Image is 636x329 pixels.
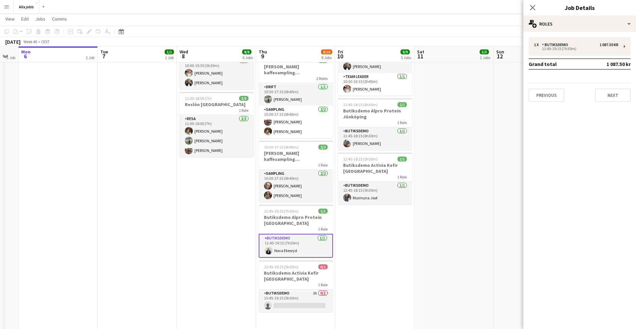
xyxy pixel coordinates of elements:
app-job-card: 11:45-18:15 (6h30m)1/1Butiksdemo Alpro Protein Jönköping1 RoleButiksdemo1/111:45-18:15 (6h30m)[PE... [338,98,412,150]
span: 3/3 [239,96,248,101]
span: 11:00-18:00 (7h) [185,96,212,101]
app-card-role: Butiksdemo2A0/113:45-19:15 (5h30m) [259,290,333,312]
span: 9 [258,52,267,60]
span: 9/9 [400,49,410,54]
div: 1 087.50 kr [600,42,618,47]
div: 1 Job [86,55,94,60]
button: Next [595,89,631,102]
app-card-role: Resa3/311:00-18:00 (7h)[PERSON_NAME][PERSON_NAME][PERSON_NAME] [180,115,254,157]
span: 1 Role [397,174,407,179]
span: Sun [496,49,504,55]
span: 11 [416,52,424,60]
app-job-card: 13:45-19:15 (5h30m)0/1Butiksdemo Activia Kefir [GEOGRAPHIC_DATA]1 RoleButiksdemo2A0/113:45-19:15 ... [259,260,333,312]
span: Wed [180,49,188,55]
span: 1 Role [318,227,328,231]
span: 10 [337,52,343,60]
div: Roles [523,16,636,32]
span: 7 [99,52,108,60]
div: 2 Jobs [480,55,490,60]
h3: Butiksdemo Activia Kefir [GEOGRAPHIC_DATA] [338,162,412,174]
span: 12 [495,52,504,60]
span: 5/5 [480,49,489,54]
span: View [5,16,15,22]
span: Fri [338,49,343,55]
app-job-card: 10:30-17:15 (6h45m)3/3[PERSON_NAME] kaffesampling [GEOGRAPHIC_DATA]2 RolesDrift1/110:30-17:15 (6h... [259,54,333,138]
div: Butiksdemo [542,42,571,47]
h3: Job Details [523,3,636,12]
h3: [PERSON_NAME] kaffesampling [GEOGRAPHIC_DATA] [259,64,333,76]
span: 1/1 [397,102,407,107]
app-card-role: Team Leader1/110:30-16:15 (5h45m)[PERSON_NAME] [338,73,412,96]
span: Week 40 [22,39,38,44]
span: Tue [100,49,108,55]
app-job-card: 10:30-17:15 (6h45m)2/2[PERSON_NAME] kaffesampling [GEOGRAPHIC_DATA]1 RoleSampling2/210:30-17:15 (... [259,141,333,202]
span: Edit [21,16,29,22]
div: 6 Jobs [242,55,253,60]
td: 1 087.50 kr [589,59,631,69]
span: Sat [417,49,424,55]
span: 0/1 [318,264,328,269]
span: Comms [52,16,67,22]
span: 6 [20,52,30,60]
span: 10:30-17:15 (6h45m) [264,145,298,150]
app-job-card: 11:45-19:15 (7h30m)1/1Butiksdemo Alpro Protein [GEOGRAPHIC_DATA]1 RoleButiksdemo1/111:45-19:15 (7... [259,205,333,258]
div: 1 Job [165,55,174,60]
span: Thu [259,49,267,55]
span: Jobs [35,16,45,22]
span: 2/2 [318,145,328,150]
a: Comms [49,15,70,23]
div: 1 x [534,42,542,47]
span: 1 Role [318,163,328,167]
app-card-role: Butiksdemo1/111:45-18:15 (6h30m)[PERSON_NAME] [338,127,412,150]
span: 1 Role [397,120,407,125]
h3: Butiksdemo Activia Kefir [GEOGRAPHIC_DATA] [259,270,333,282]
span: 11:45-19:15 (7h30m) [264,209,298,214]
a: Jobs [33,15,48,23]
app-job-card: 12:45-18:15 (5h30m)1/1Butiksdemo Activia Kefir [GEOGRAPHIC_DATA]1 RoleButiksdemo1/112:45-18:15 (5... [338,153,412,204]
a: View [3,15,17,23]
span: 1/1 [318,209,328,214]
span: 8 [179,52,188,60]
span: 11:45-18:15 (6h30m) [343,102,378,107]
div: 11:45-19:15 (7h30m) [534,47,618,50]
span: 2 Roles [316,76,328,81]
h3: Reslön [GEOGRAPHIC_DATA] [180,101,254,107]
app-card-role: Sampling2/210:30-17:15 (6h45m)[PERSON_NAME][PERSON_NAME] [259,106,333,138]
h3: [PERSON_NAME] kaffesampling [GEOGRAPHIC_DATA] [259,150,333,162]
span: 1/1 [397,157,407,162]
a: Edit [19,15,31,23]
h3: Butiksdemo Alpro Protein Jönköping [338,108,412,120]
app-card-role: Drift1/110:30-17:15 (6h45m)[PERSON_NAME] [259,83,333,106]
div: CEST [41,39,50,44]
app-card-role: Butiksdemo1/112:45-18:15 (5h30m)Maimuna Joof [338,182,412,204]
div: 5 Jobs [401,55,411,60]
app-card-role: Butiksdemo1/111:45-19:15 (7h30m)Nova Ekesryd [259,234,333,258]
app-card-role: Sampling2/210:30-17:15 (6h45m)[PERSON_NAME][PERSON_NAME] [259,170,333,202]
span: 1/1 [165,49,174,54]
span: 8/8 [242,49,251,54]
span: 9/10 [321,49,332,54]
button: Previous [529,89,564,102]
h3: Butiksdemo Alpro Protein [GEOGRAPHIC_DATA] [259,214,333,226]
app-card-role: Resa2/210:00-15:30 (5h30m)[PERSON_NAME][PERSON_NAME] [180,57,254,89]
div: 8 Jobs [321,55,332,60]
td: Grand total [529,59,589,69]
span: 1 Role [239,108,248,113]
span: 1 Role [318,282,328,287]
app-job-card: 11:00-18:00 (7h)3/3Reslön [GEOGRAPHIC_DATA]1 RoleResa3/311:00-18:00 (7h)[PERSON_NAME][PERSON_NAME... [180,92,254,157]
div: 1 Job [7,55,15,60]
button: Alla jobb [14,0,39,13]
div: [DATE] [5,38,21,45]
span: 13:45-19:15 (5h30m) [264,264,298,269]
span: Mon [21,49,30,55]
span: 12:45-18:15 (5h30m) [343,157,378,162]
